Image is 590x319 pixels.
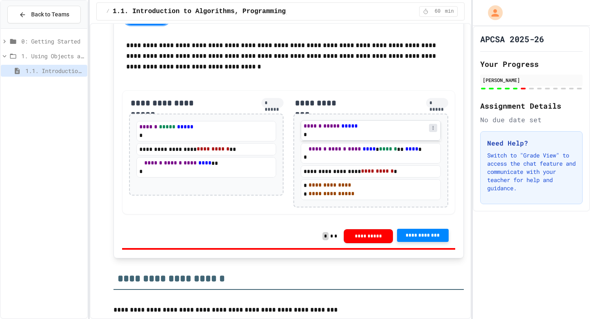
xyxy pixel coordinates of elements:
span: Back to Teams [31,10,69,19]
span: 1. Using Objects and Methods [21,52,84,60]
span: / [107,8,109,15]
h2: Your Progress [480,58,583,70]
span: 1.1. Introduction to Algorithms, Programming, and Compilers [113,7,345,16]
span: 1.1. Introduction to Algorithms, Programming, and Compilers [25,66,84,75]
div: No due date set [480,115,583,125]
span: 60 [431,8,444,15]
div: [PERSON_NAME] [483,76,580,84]
h1: APCSA 2025-26 [480,33,544,45]
h2: Assignment Details [480,100,583,112]
h3: Need Help? [487,138,576,148]
div: My Account [479,3,505,22]
span: 0: Getting Started [21,37,84,46]
p: Switch to "Grade View" to access the chat feature and communicate with your teacher for help and ... [487,151,576,192]
button: Back to Teams [7,6,81,23]
span: min [445,8,454,15]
